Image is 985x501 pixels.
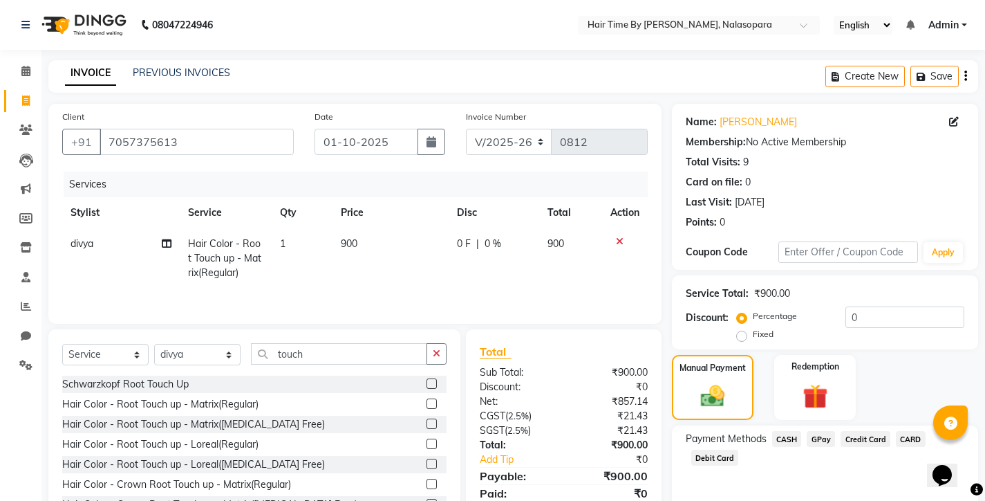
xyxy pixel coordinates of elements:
[62,197,180,228] th: Stylist
[686,215,717,230] div: Points:
[686,155,740,170] div: Total Visits:
[62,111,84,123] label: Client
[563,394,657,409] div: ₹857.14
[686,286,749,301] div: Service Total:
[547,237,564,250] span: 900
[772,431,802,447] span: CASH
[807,431,835,447] span: GPay
[180,197,272,228] th: Service
[341,237,357,250] span: 900
[188,237,261,279] span: Hair Color - Root Touch up - Matrix(Regular)
[825,66,905,87] button: Create New
[539,197,602,228] th: Total
[476,237,479,251] span: |
[720,115,797,129] a: [PERSON_NAME]
[563,380,657,394] div: ₹0
[745,175,751,190] div: 0
[735,195,764,210] div: [DATE]
[133,66,230,79] a: PREVIOUS INVOICES
[563,409,657,423] div: ₹21.43
[795,381,836,412] img: _gift.svg
[315,111,333,123] label: Date
[469,468,563,484] div: Payable:
[152,6,213,44] b: 08047224946
[469,453,579,467] a: Add Tip
[62,397,259,412] div: Hair Color - Root Touch up - Matrix(Regular)
[579,453,658,467] div: ₹0
[64,172,658,197] div: Services
[508,410,529,421] span: 2.5%
[927,446,971,487] iframe: chat widget
[62,437,259,452] div: Hair Color - Root Touch up - Loreal(Regular)
[686,245,778,259] div: Coupon Code
[71,237,93,250] span: divya
[466,111,526,123] label: Invoice Number
[910,66,959,87] button: Save
[62,477,291,492] div: Hair Color - Crown Root Touch up - Matrix(Regular)
[457,237,471,251] span: 0 F
[686,115,717,129] div: Name:
[686,432,767,446] span: Payment Methods
[896,431,926,447] span: CARD
[679,362,746,374] label: Manual Payment
[563,468,657,484] div: ₹900.00
[686,195,732,210] div: Last Visit:
[507,425,528,436] span: 2.5%
[923,242,963,263] button: Apply
[469,409,563,423] div: ( )
[62,417,325,432] div: Hair Color - Root Touch up - Matrix([MEDICAL_DATA] Free)
[480,410,505,422] span: CGST
[720,215,725,230] div: 0
[754,286,790,301] div: ₹900.00
[449,197,539,228] th: Disc
[62,377,189,392] div: Schwarzkopf Root Touch Up
[251,343,427,365] input: Search or Scan
[753,328,773,340] label: Fixed
[469,365,563,380] div: Sub Total:
[563,438,657,453] div: ₹900.00
[469,438,563,453] div: Total:
[743,155,749,170] div: 9
[469,380,563,394] div: Discount:
[35,6,130,44] img: logo
[100,129,294,155] input: Search by Name/Mobile/Email/Code
[480,424,505,437] span: SGST
[841,431,890,447] span: Credit Card
[62,129,101,155] button: +91
[778,242,918,263] input: Enter Offer / Coupon Code
[480,345,512,359] span: Total
[753,310,797,322] label: Percentage
[928,18,959,33] span: Admin
[691,450,739,466] span: Debit Card
[563,423,657,438] div: ₹21.43
[686,311,729,325] div: Discount:
[485,237,501,251] span: 0 %
[280,237,285,250] span: 1
[686,135,746,149] div: Membership:
[65,61,116,86] a: INVOICE
[686,135,964,149] div: No Active Membership
[602,197,648,228] th: Action
[332,197,449,228] th: Price
[469,423,563,438] div: ( )
[693,383,732,410] img: _cash.svg
[272,197,332,228] th: Qty
[686,175,742,190] div: Card on file:
[469,394,563,409] div: Net:
[563,365,657,380] div: ₹900.00
[62,457,325,472] div: Hair Color - Root Touch up - Loreal([MEDICAL_DATA] Free)
[791,361,839,373] label: Redemption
